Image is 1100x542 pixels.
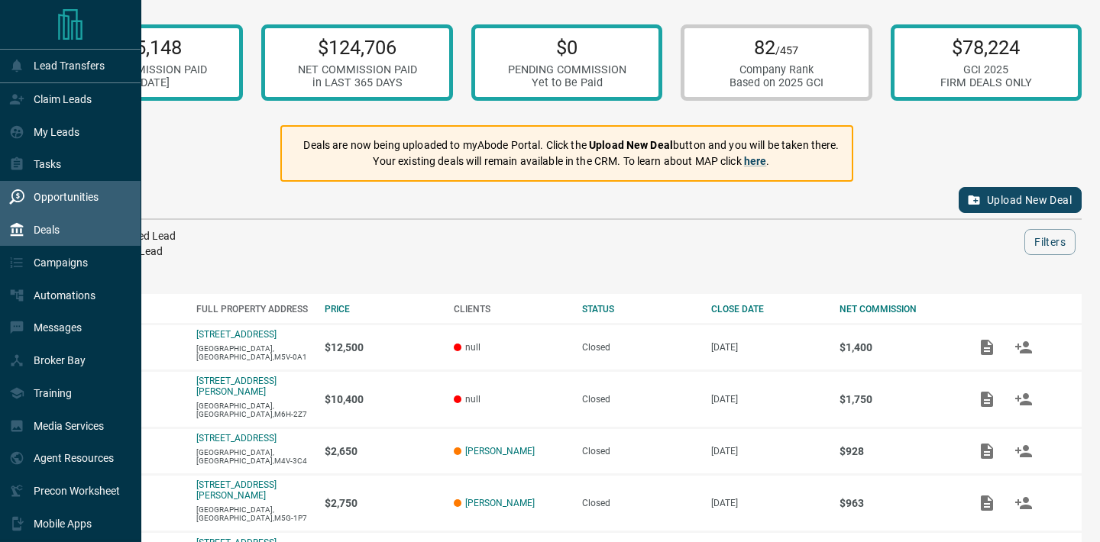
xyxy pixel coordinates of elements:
[508,63,626,76] div: PENDING COMMISSION
[196,505,310,522] p: [GEOGRAPHIC_DATA],[GEOGRAPHIC_DATA],M5G-1P7
[1005,393,1042,404] span: Match Clients
[711,446,825,457] p: [DATE]
[840,341,953,353] p: $1,400
[744,155,767,167] a: here
[454,394,568,405] p: null
[940,76,1032,89] div: FIRM DEALS ONLY
[196,329,277,340] a: [STREET_ADDRESS]
[775,44,798,57] span: /457
[196,433,277,444] a: [STREET_ADDRESS]
[325,445,438,457] p: $2,650
[298,63,417,76] div: NET COMMISSION PAID
[298,76,417,89] div: in LAST 365 DAYS
[508,36,626,59] p: $0
[969,497,1005,508] span: Add / View Documents
[298,36,417,59] p: $124,706
[582,446,696,457] div: Closed
[940,36,1032,59] p: $78,224
[730,76,823,89] div: Based on 2025 GCI
[325,304,438,315] div: PRICE
[711,342,825,353] p: [DATE]
[959,187,1082,213] button: Upload New Deal
[582,394,696,405] div: Closed
[196,479,277,501] a: [STREET_ADDRESS][PERSON_NAME]
[325,393,438,405] p: $10,400
[969,393,1005,404] span: Add / View Documents
[325,341,438,353] p: $12,500
[582,498,696,508] div: Closed
[196,448,310,465] p: [GEOGRAPHIC_DATA],[GEOGRAPHIC_DATA],M4V-3C4
[196,402,310,418] p: [GEOGRAPHIC_DATA],[GEOGRAPHIC_DATA],M6H-2Z7
[196,344,310,361] p: [GEOGRAPHIC_DATA],[GEOGRAPHIC_DATA],M5V-0A1
[840,393,953,405] p: $1,750
[303,153,839,169] p: Your existing deals will remain available in the CRM. To learn about MAP click .
[969,341,1005,352] span: Add / View Documents
[940,63,1032,76] div: GCI 2025
[1005,341,1042,352] span: Match Clients
[1005,497,1042,508] span: Match Clients
[589,139,673,151] strong: Upload New Deal
[1024,229,1076,255] button: Filters
[196,376,277,397] a: [STREET_ADDRESS][PERSON_NAME]
[1005,445,1042,456] span: Match Clients
[840,497,953,509] p: $963
[711,394,825,405] p: [DATE]
[325,497,438,509] p: $2,750
[303,137,839,153] p: Deals are now being uploaded to myAbode Portal. Click the button and you will be taken there.
[969,445,1005,456] span: Add / View Documents
[454,304,568,315] div: CLIENTS
[840,304,953,315] div: NET COMMISSION
[582,304,696,315] div: STATUS
[196,304,310,315] div: FULL PROPERTY ADDRESS
[88,63,207,76] div: NET COMMISSION PAID
[711,304,825,315] div: CLOSE DATE
[465,498,535,508] a: [PERSON_NAME]
[88,76,207,89] div: in [DATE]
[88,36,207,59] p: $55,148
[730,36,823,59] p: 82
[465,446,535,457] a: [PERSON_NAME]
[508,76,626,89] div: Yet to Be Paid
[454,342,568,353] p: null
[730,63,823,76] div: Company Rank
[840,445,953,457] p: $928
[582,342,696,353] div: Closed
[711,498,825,508] p: [DATE]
